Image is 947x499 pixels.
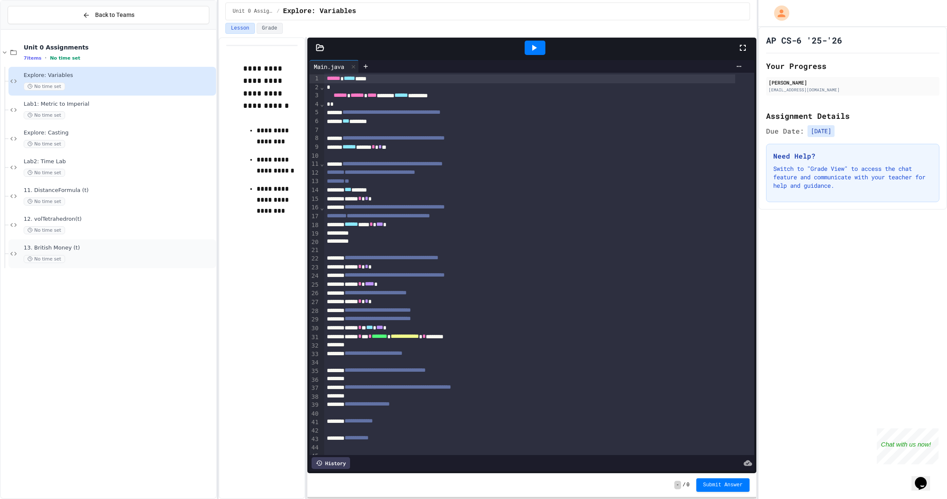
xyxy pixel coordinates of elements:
div: 29 [309,315,320,324]
div: 35 [309,367,320,376]
div: 10 [309,152,320,160]
div: Main.java [309,60,359,73]
span: Explore: Variables [24,72,214,79]
div: 12 [309,169,320,178]
div: [EMAIL_ADDRESS][DOMAIN_NAME] [769,87,937,93]
span: Fold line [320,84,324,90]
span: No time set [24,140,65,148]
span: Explore: Casting [24,129,214,137]
span: • [45,55,47,61]
span: 11. DistanceFormula (t) [24,187,214,194]
span: Lab1: Metric to Imperial [24,101,214,108]
div: 40 [309,410,320,418]
span: Fold line [320,101,324,107]
span: 12. volTetrahedron(t) [24,216,214,223]
span: No time set [24,82,65,90]
div: 22 [309,255,320,263]
div: 21 [309,246,320,255]
div: 16 [309,203,320,212]
div: My Account [765,3,791,23]
div: 17 [309,212,320,221]
span: No time set [24,255,65,263]
div: 8 [309,134,320,143]
h1: AP CS-6 '25-'26 [766,34,842,46]
div: 31 [309,333,320,342]
div: 37 [309,384,320,393]
span: Submit Answer [703,482,743,488]
span: Back to Teams [95,11,134,19]
iframe: chat widget [911,465,939,491]
div: 9 [309,143,320,152]
div: 41 [309,418,320,427]
div: 14 [309,186,320,195]
div: 7 [309,126,320,134]
span: 7 items [24,55,41,61]
span: [DATE] [807,125,835,137]
button: Lesson [225,23,255,34]
span: 13. British Money (t) [24,244,214,252]
span: No time set [24,111,65,119]
span: 0 [687,482,690,488]
span: No time set [24,169,65,177]
div: 45 [309,452,320,461]
div: 44 [309,444,320,452]
div: 38 [309,393,320,401]
div: 27 [309,298,320,307]
div: 11 [309,160,320,169]
div: 2 [309,83,320,92]
span: Due Date: [766,126,804,136]
div: 1 [309,74,320,83]
div: 28 [309,307,320,316]
div: 39 [309,401,320,410]
div: 18 [309,221,320,230]
div: 4 [309,100,320,109]
div: 42 [309,427,320,435]
iframe: chat widget [877,428,939,464]
span: Lab2: Time Lab [24,158,214,165]
div: 25 [309,281,320,290]
h3: Need Help? [773,151,932,161]
h2: Your Progress [766,60,939,72]
h2: Assignment Details [766,110,939,122]
div: 30 [309,324,320,333]
div: 5 [309,108,320,117]
div: 24 [309,272,320,281]
div: 13 [309,177,320,186]
span: / [683,482,686,488]
button: Grade [257,23,283,34]
span: / [276,8,279,15]
span: No time set [24,226,65,234]
button: Submit Answer [696,478,750,492]
p: Switch to "Grade View" to access the chat feature and communicate with your teacher for help and ... [773,165,932,190]
div: 36 [309,376,320,384]
span: Unit 0 Assignments [24,44,214,51]
div: 34 [309,359,320,367]
div: 32 [309,342,320,350]
div: History [312,457,350,469]
span: Fold line [320,204,324,211]
span: No time set [24,197,65,206]
div: 3 [309,91,320,100]
button: Back to Teams [8,6,209,24]
div: 6 [309,117,320,126]
span: Fold line [320,160,324,167]
div: Main.java [309,62,348,71]
div: 43 [309,435,320,444]
div: 23 [309,263,320,272]
span: Unit 0 Assignments [233,8,273,15]
div: 20 [309,238,320,247]
div: 26 [309,289,320,298]
div: 15 [309,195,320,204]
div: 33 [309,350,320,359]
span: - [674,481,681,489]
div: 19 [309,230,320,238]
div: [PERSON_NAME] [769,79,937,86]
span: Explore: Variables [283,6,356,16]
span: No time set [50,55,80,61]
